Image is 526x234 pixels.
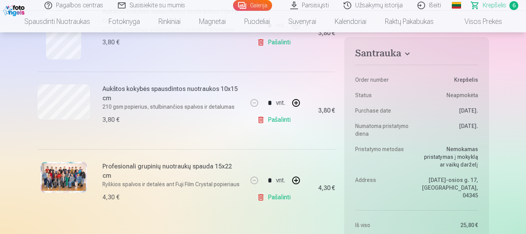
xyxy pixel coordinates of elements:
[318,31,335,35] div: 3,80 €
[420,176,478,199] dd: [DATE]-osios g. 17, [GEOGRAPHIC_DATA], 04345
[318,108,335,113] div: 3,80 €
[257,190,294,205] a: Pašalinti
[279,11,325,32] a: Suvenyrai
[276,94,285,112] div: vnt.
[355,122,413,138] dt: Numatoma pristatymo diena
[355,76,413,84] dt: Order number
[276,171,285,190] div: vnt.
[190,11,235,32] a: Magnetai
[483,1,506,10] span: Krepšelis
[102,38,119,47] div: 3,80 €
[420,145,478,168] dd: Nemokamas pristatymas į mokyklą ar vaikų darželį
[355,221,413,229] dt: Iš viso
[102,180,242,188] p: Ryškios spalvos ir detalės ant Fuji Film Crystal popieriaus
[420,76,478,84] dd: Krepšelis
[355,107,413,114] dt: Purchase date
[355,176,413,199] dt: Address
[355,48,478,62] button: Santrauka
[376,11,443,32] a: Raktų pakabukas
[15,11,99,32] a: Spausdinti nuotraukas
[99,11,149,32] a: Fotoknyga
[509,1,518,10] span: 6
[443,11,511,32] a: Visos prekės
[318,186,335,190] div: 4,30 €
[149,11,190,32] a: Rinkiniai
[235,11,279,32] a: Puodeliai
[3,3,27,16] img: /fa2
[102,162,242,180] h6: Profesionali grupinių nuotraukų spauda 15x22 cm
[420,122,478,138] dd: [DATE].
[102,84,242,103] h6: Aukštos kokybės spausdintos nuotraukos 10x15 cm
[257,112,294,128] a: Pašalinti
[102,193,119,202] div: 4,30 €
[102,115,119,125] div: 3,80 €
[446,91,478,99] span: Neapmokėta
[355,91,413,99] dt: Status
[355,145,413,168] dt: Pristatymo metodas
[325,11,376,32] a: Kalendoriai
[420,221,478,229] dd: 25,80 €
[257,35,294,50] a: Pašalinti
[420,107,478,114] dd: [DATE].
[102,103,242,111] p: 210 gsm popierius, stulbinančios spalvos ir detalumas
